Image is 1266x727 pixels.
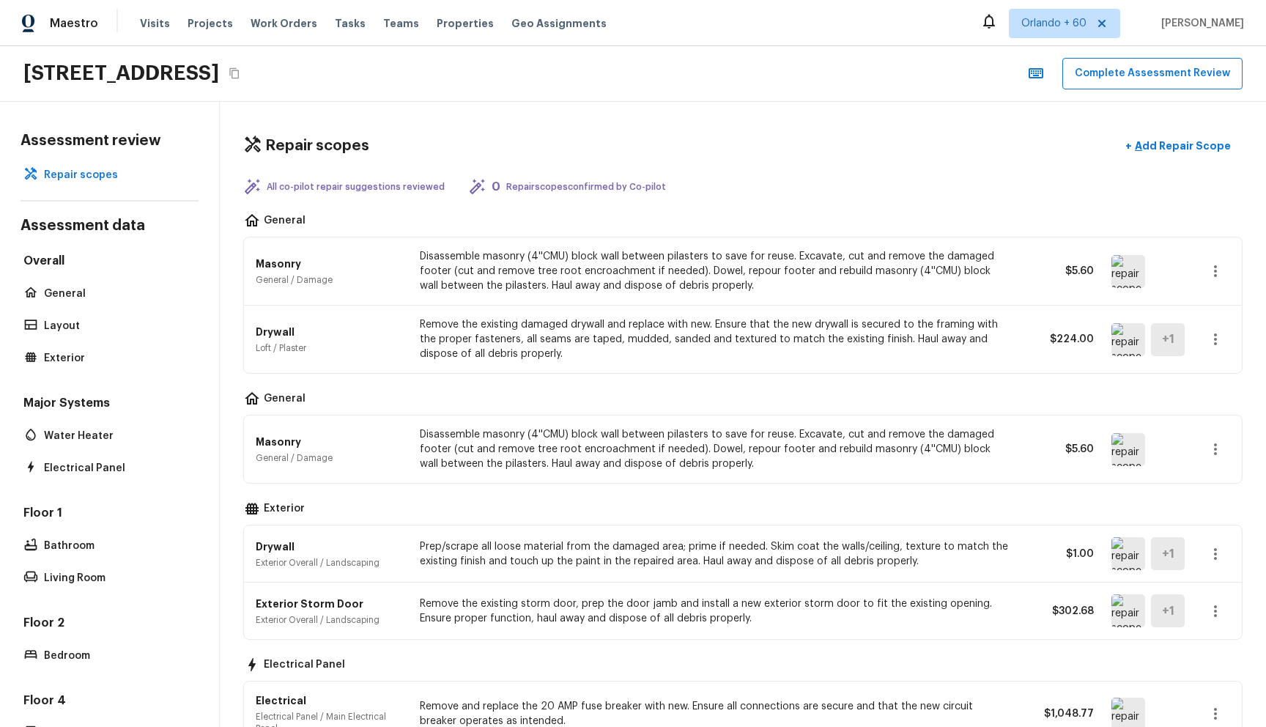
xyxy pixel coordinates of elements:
h5: Floor 4 [21,693,199,712]
p: Exterior Overall / Landscaping [256,557,380,569]
span: [PERSON_NAME] [1155,16,1244,31]
button: +Add Repair Scope [1114,131,1243,161]
p: Exterior [264,501,305,519]
p: General [264,213,306,231]
p: Masonry [256,257,333,271]
p: Water Heater [44,429,190,443]
span: Projects [188,16,233,31]
span: Orlando + 60 [1021,16,1087,31]
h5: + 1 [1162,546,1174,562]
img: repair scope asset [1111,433,1145,466]
p: $224.00 [1028,332,1094,347]
span: Maestro [50,16,98,31]
p: Electrical [256,693,402,708]
p: Disassemble masonry (4''CMU) block wall between pilasters to save for reuse. Excavate, cut and re... [420,249,1011,293]
span: Properties [437,16,494,31]
h5: + 1 [1162,331,1174,347]
img: repair scope asset [1111,255,1145,288]
h5: + 1 [1162,603,1174,619]
p: All co-pilot repair suggestions reviewed [267,181,445,193]
p: Loft / Plaster [256,342,306,354]
h5: Overall [21,253,199,272]
p: General [264,391,306,409]
p: Repair scopes confirmed by Co-pilot [506,181,666,193]
p: General / Damage [256,452,333,464]
p: Drywall [256,539,380,554]
span: Teams [383,16,419,31]
p: Exterior Storm Door [256,597,380,611]
img: repair scope asset [1111,323,1145,356]
h4: Assessment data [21,216,199,238]
p: Repair scopes [44,168,190,182]
button: Complete Assessment Review [1062,58,1243,89]
button: Copy Address [225,64,244,83]
h4: Assessment review [21,131,199,150]
h5: 0 [492,179,500,195]
p: Exterior Overall / Landscaping [256,614,380,626]
p: Exterior [44,351,190,366]
p: Living Room [44,571,190,586]
p: General / Damage [256,274,333,286]
h5: Floor 2 [21,615,199,634]
h4: Repair scopes [265,136,369,155]
p: General [44,287,190,301]
p: Electrical Panel [264,657,345,675]
h5: Floor 1 [21,505,199,524]
span: Work Orders [251,16,317,31]
img: repair scope asset [1111,537,1145,570]
p: Remove the existing damaged drywall and replace with new. Ensure that the new drywall is secured ... [420,317,1011,361]
p: Remove the existing storm door, prep the door jamb and install a new exterior storm door to fit t... [420,597,1011,626]
p: $5.60 [1028,442,1094,457]
p: Bathroom [44,539,190,553]
p: $1.00 [1028,547,1094,561]
p: Electrical Panel [44,461,190,476]
p: Add Repair Scope [1132,139,1231,153]
span: Geo Assignments [511,16,607,31]
p: $5.60 [1028,264,1094,278]
p: $302.68 [1028,604,1094,619]
p: $1,048.77 [1028,706,1094,721]
p: Masonry [256,435,333,449]
img: repair scope asset [1111,594,1145,627]
span: Tasks [335,18,366,29]
p: Bedroom [44,649,190,663]
p: Prep/scrape all loose material from the damaged area; prime if needed. Skim coat the walls/ceilin... [420,539,1011,569]
p: Disassemble masonry (4''CMU) block wall between pilasters to save for reuse. Excavate, cut and re... [420,427,1011,471]
p: Layout [44,319,190,333]
p: Drywall [256,325,306,339]
h2: [STREET_ADDRESS] [23,60,219,86]
span: Visits [140,16,170,31]
h5: Major Systems [21,395,199,414]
